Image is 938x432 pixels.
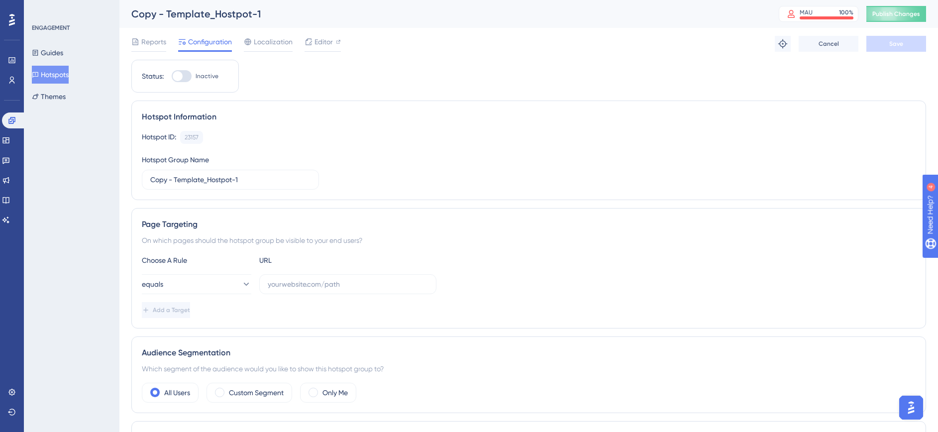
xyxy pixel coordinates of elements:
div: Which segment of the audience would you like to show this hotspot group to? [142,363,916,375]
span: Publish Changes [872,10,920,18]
span: Configuration [188,36,232,48]
button: Themes [32,88,66,106]
span: Inactive [196,72,218,80]
div: 100 % [839,8,853,16]
span: equals [142,278,163,290]
span: Need Help? [23,2,62,14]
label: Custom Segment [229,387,284,399]
button: Save [866,36,926,52]
input: yourwebsite.com/path [268,279,428,290]
div: Choose A Rule [142,254,251,266]
span: Cancel [819,40,839,48]
iframe: UserGuiding AI Assistant Launcher [896,393,926,423]
div: URL [259,254,369,266]
button: Cancel [799,36,858,52]
span: Reports [141,36,166,48]
div: Page Targeting [142,218,916,230]
div: On which pages should the hotspot group be visible to your end users? [142,234,916,246]
button: Publish Changes [866,6,926,22]
div: 4 [69,5,72,13]
span: Editor [314,36,333,48]
label: Only Me [322,387,348,399]
button: Add a Target [142,302,190,318]
span: Add a Target [153,306,190,314]
div: ENGAGEMENT [32,24,70,32]
span: Localization [254,36,293,48]
div: Hotspot Information [142,111,916,123]
span: Save [889,40,903,48]
label: All Users [164,387,190,399]
div: Hotspot ID: [142,131,176,144]
div: 23157 [185,133,199,141]
button: Hotspots [32,66,69,84]
div: Hotspot Group Name [142,154,209,166]
input: Type your Hotspot Group Name here [150,174,311,185]
button: Guides [32,44,63,62]
button: equals [142,274,251,294]
div: Status: [142,70,164,82]
div: Audience Segmentation [142,347,916,359]
div: Copy - Template_Hostpot-1 [131,7,754,21]
div: MAU [800,8,813,16]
